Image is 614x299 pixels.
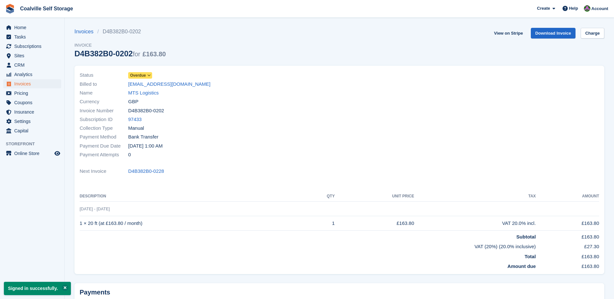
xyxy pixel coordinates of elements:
h2: Payments [80,288,599,296]
time: 2025-08-12 00:00:00 UTC [128,142,162,150]
th: Unit Price [335,191,414,202]
span: Analytics [14,70,53,79]
span: D4B382B0-0202 [128,107,164,115]
a: menu [3,32,61,41]
span: Invoices [14,79,53,88]
th: Tax [414,191,536,202]
a: menu [3,51,61,60]
span: Coupons [14,98,53,107]
span: Tasks [14,32,53,41]
span: Status [80,72,128,79]
td: £163.80 [536,250,599,260]
span: Invoice [74,42,166,49]
a: Overdue [128,72,152,79]
span: Bank Transfer [128,133,158,141]
td: 1 [306,216,335,231]
td: VAT (20%) (20.0% inclusive) [80,240,536,250]
th: Description [80,191,306,202]
th: QTY [306,191,335,202]
img: Jenny Rich [584,5,590,12]
td: £163.80 [335,216,414,231]
span: Next Invoice [80,168,128,175]
span: Home [14,23,53,32]
a: Charge [581,28,604,39]
span: Sites [14,51,53,60]
a: MTS Logistics [128,89,159,97]
a: View on Stripe [491,28,525,39]
td: £163.80 [536,216,599,231]
a: menu [3,117,61,126]
a: menu [3,42,61,51]
span: for [133,50,140,58]
nav: breadcrumbs [74,28,166,36]
a: menu [3,61,61,70]
strong: Amount due [508,263,536,269]
a: Download Invoice [531,28,576,39]
span: Currency [80,98,128,105]
img: stora-icon-8386f47178a22dfd0bd8f6a31ec36ba5ce8667c1dd55bd0f319d3a0aa187defe.svg [5,4,15,14]
span: Name [80,89,128,97]
a: menu [3,70,61,79]
span: Subscription ID [80,116,128,123]
span: Capital [14,126,53,135]
span: Overdue [130,72,146,78]
span: Online Store [14,149,53,158]
a: menu [3,79,61,88]
span: Payment Method [80,133,128,141]
span: Insurance [14,107,53,116]
a: menu [3,98,61,107]
td: £27.30 [536,240,599,250]
th: Amount [536,191,599,202]
span: Settings [14,117,53,126]
span: Account [591,6,608,12]
span: Payment Attempts [80,151,128,159]
td: £163.80 [536,260,599,270]
a: Invoices [74,28,97,36]
a: Coalville Self Storage [17,3,76,14]
span: Create [537,5,550,12]
td: 1 × 20 ft (at £163.80 / month) [80,216,306,231]
span: Manual [128,125,144,132]
span: Payment Due Date [80,142,128,150]
a: 97433 [128,116,142,123]
a: menu [3,107,61,116]
span: Pricing [14,89,53,98]
span: Billed to [80,81,128,88]
span: GBP [128,98,139,105]
span: [DATE] - [DATE] [80,206,110,211]
span: £163.80 [142,50,166,58]
td: £163.80 [536,230,599,240]
a: [EMAIL_ADDRESS][DOMAIN_NAME] [128,81,210,88]
span: 0 [128,151,131,159]
span: Help [569,5,578,12]
a: Preview store [53,149,61,157]
a: menu [3,23,61,32]
span: CRM [14,61,53,70]
span: Storefront [6,141,64,147]
strong: Total [525,254,536,259]
span: Subscriptions [14,42,53,51]
span: Collection Type [80,125,128,132]
a: D4B382B0-0228 [128,168,164,175]
a: menu [3,89,61,98]
a: menu [3,126,61,135]
p: Signed in successfully. [4,282,71,295]
strong: Subtotal [516,234,536,239]
span: Invoice Number [80,107,128,115]
div: D4B382B0-0202 [74,49,166,58]
div: VAT 20.0% incl. [414,220,536,227]
a: menu [3,149,61,158]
